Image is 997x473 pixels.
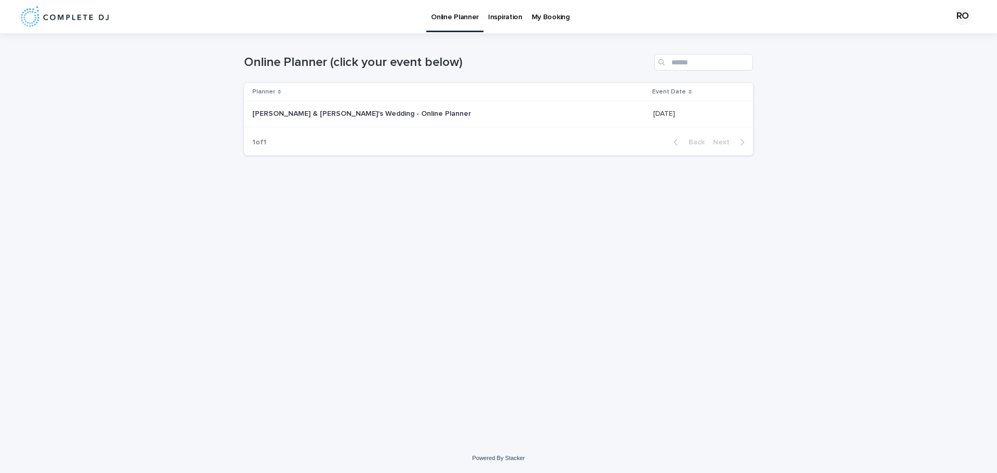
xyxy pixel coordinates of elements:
[244,130,275,155] p: 1 of 1
[653,107,677,118] p: [DATE]
[21,6,109,27] img: 8nP3zCmvR2aWrOmylPw8
[244,55,650,70] h1: Online Planner (click your event below)
[652,86,686,98] p: Event Date
[252,86,275,98] p: Planner
[682,139,705,146] span: Back
[665,138,709,147] button: Back
[654,54,753,71] input: Search
[954,8,971,25] div: RO
[709,138,753,147] button: Next
[244,101,753,127] tr: [PERSON_NAME] & [PERSON_NAME]'s Wedding - Online Planner[PERSON_NAME] & [PERSON_NAME]'s Wedding -...
[252,107,473,118] p: [PERSON_NAME] & [PERSON_NAME]'s Wedding - Online Planner
[713,139,736,146] span: Next
[472,455,524,461] a: Powered By Stacker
